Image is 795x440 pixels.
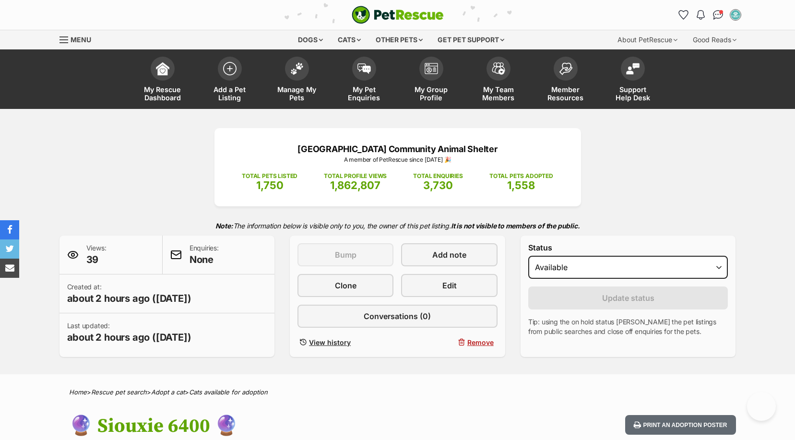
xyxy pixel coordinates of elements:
a: Member Resources [532,52,599,109]
div: About PetRescue [611,30,684,49]
span: My Rescue Dashboard [141,85,184,102]
a: My Pet Enquiries [331,52,398,109]
div: Get pet support [431,30,511,49]
p: TOTAL PETS LISTED [242,172,297,180]
img: logo-cat-932fe2b9b8326f06289b0f2fb663e598f794de774fb13d1741a6617ecf9a85b4.svg [352,6,444,24]
span: 1,558 [507,179,535,191]
p: [GEOGRAPHIC_DATA] Community Animal Shelter [229,143,567,155]
iframe: Help Scout Beacon - Open [747,392,776,421]
button: Print an adoption poster [625,415,736,435]
a: My Rescue Dashboard [129,52,196,109]
span: My Group Profile [410,85,453,102]
div: > > > [45,389,750,396]
span: Add a Pet Listing [208,85,251,102]
img: chat-41dd97257d64d25036548639549fe6c8038ab92f7586957e7f3b1b290dea8141.svg [713,10,723,20]
a: Cats available for adoption [189,388,268,396]
span: 3,730 [423,179,453,191]
span: Menu [71,36,91,44]
img: notifications-46538b983faf8c2785f20acdc204bb7945ddae34d4c08c2a6579f10ce5e182be.svg [697,10,704,20]
span: about 2 hours ago ([DATE]) [67,292,191,305]
ul: Account quick links [676,7,743,23]
img: dashboard-icon-eb2f2d2d3e046f16d808141f083e7271f6b2e854fb5c12c21221c1fb7104beca.svg [156,62,169,75]
a: Conversations [711,7,726,23]
img: team-members-icon-5396bd8760b3fe7c0b43da4ab00e1e3bb1a5d9ba89233759b79545d2d3fc5d0d.svg [492,62,505,75]
button: My account [728,7,743,23]
img: help-desk-icon-fdf02630f3aa405de69fd3d07c3f3aa587a6932b1a1747fa1d2bba05be0121f9.svg [626,63,640,74]
img: member-resources-icon-8e73f808a243e03378d46382f2149f9095a855e16c252ad45f914b54edf8863c.svg [559,62,572,75]
a: View history [297,335,393,349]
a: My Team Members [465,52,532,109]
a: My Group Profile [398,52,465,109]
span: Edit [442,280,457,291]
p: Views: [86,243,107,266]
div: Good Reads [686,30,743,49]
span: View history [309,337,351,347]
a: Home [69,388,87,396]
span: about 2 hours ago ([DATE]) [67,331,191,344]
p: Created at: [67,282,191,305]
span: My Team Members [477,85,520,102]
div: Cats [331,30,368,49]
img: SHELTER STAFF profile pic [731,10,740,20]
div: Other pets [369,30,429,49]
a: Conversations (0) [297,305,498,328]
p: Enquiries: [190,243,219,266]
a: Menu [59,30,98,48]
span: Clone [335,280,356,291]
img: pet-enquiries-icon-7e3ad2cf08bfb03b45e93fb7055b45f3efa6380592205ae92323e6603595dc1f.svg [357,63,371,74]
span: 1,862,807 [330,179,380,191]
p: The information below is visible only to you, the owner of this pet listing. [59,216,736,236]
label: Status [528,243,728,252]
span: My Pet Enquiries [343,85,386,102]
span: Update status [602,292,654,304]
a: PetRescue [352,6,444,24]
p: Tip: using the on hold status [PERSON_NAME] the pet listings from public searches and close off e... [528,317,728,336]
a: Clone [297,274,393,297]
div: Dogs [291,30,330,49]
a: Edit [401,274,497,297]
span: Remove [467,337,494,347]
a: Support Help Desk [599,52,666,109]
span: Add note [432,249,466,261]
p: TOTAL PETS ADOPTED [489,172,553,180]
a: Favourites [676,7,691,23]
a: Manage My Pets [263,52,331,109]
button: Update status [528,286,728,309]
p: A member of PetRescue since [DATE] 🎉 [229,155,567,164]
img: group-profile-icon-3fa3cf56718a62981997c0bc7e787c4b2cf8bcc04b72c1350f741eb67cf2f40e.svg [425,63,438,74]
img: add-pet-listing-icon-0afa8454b4691262ce3f59096e99ab1cd57d4a30225e0717b998d2c9b9846f56.svg [223,62,237,75]
p: Last updated: [67,321,191,344]
span: 39 [86,253,107,266]
button: Bump [297,243,393,266]
span: 1,750 [256,179,284,191]
span: Manage My Pets [275,85,319,102]
p: TOTAL PROFILE VIEWS [324,172,387,180]
p: TOTAL ENQUIRIES [413,172,463,180]
h1: 🔮 Siouxie 6400 🔮 [69,415,475,437]
a: Add note [401,243,497,266]
span: Conversations (0) [364,310,431,322]
span: Member Resources [544,85,587,102]
span: Support Help Desk [611,85,654,102]
strong: Note: [215,222,233,230]
a: Add a Pet Listing [196,52,263,109]
a: Rescue pet search [91,388,147,396]
span: Bump [335,249,356,261]
strong: It is not visible to members of the public. [451,222,580,230]
span: None [190,253,219,266]
a: Adopt a cat [151,388,185,396]
img: manage-my-pets-icon-02211641906a0b7f246fdf0571729dbe1e7629f14944591b6c1af311fb30b64b.svg [290,62,304,75]
button: Notifications [693,7,709,23]
button: Remove [401,335,497,349]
